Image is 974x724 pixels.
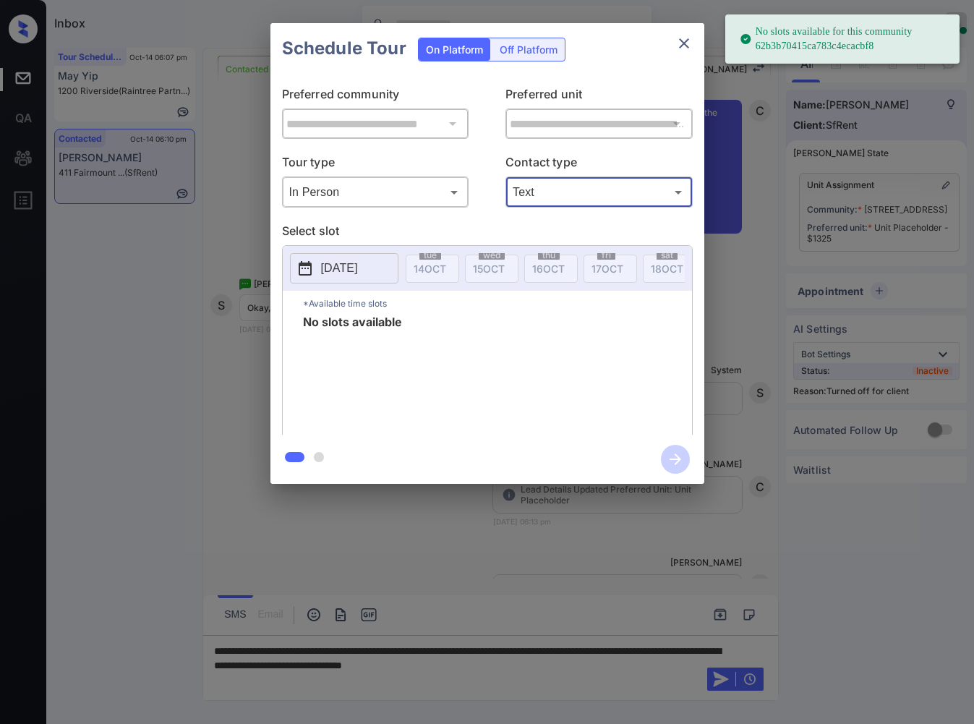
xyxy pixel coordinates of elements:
div: No slots available for this community 62b3b70415ca783c4ecacbf8 [740,19,948,59]
button: btn-next [652,440,699,478]
span: No slots available [303,316,402,432]
div: Off Platform [492,38,565,61]
p: Select slot [282,222,693,245]
p: [DATE] [321,260,358,277]
p: Tour type [282,153,469,176]
div: In Person [286,180,466,204]
p: Preferred unit [505,85,693,108]
p: *Available time slots [303,291,692,316]
div: On Platform [419,38,490,61]
h2: Schedule Tour [270,23,418,74]
p: Preferred community [282,85,469,108]
button: close [670,29,699,58]
button: [DATE] [290,253,398,284]
div: Text [509,180,689,204]
p: Contact type [505,153,693,176]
